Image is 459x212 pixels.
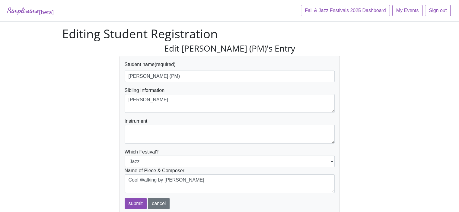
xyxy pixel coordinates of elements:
form: Which Festival? [125,61,335,209]
input: submit [125,198,147,209]
div: Name of Piece & Composer [125,167,335,193]
a: cancel [148,198,170,209]
sub: [beta] [39,8,54,16]
a: Fall & Jazz Festivals 2025 Dashboard [301,5,390,16]
a: Simplissimo[beta] [7,5,54,17]
a: My Events [392,5,423,16]
textarea: [PERSON_NAME] [125,94,335,113]
textarea: Cool Walking by [PERSON_NAME] [125,174,335,193]
h3: Edit [PERSON_NAME] (PM)'s Entry [120,43,340,54]
div: Sibling Information [125,87,335,113]
label: Student name [125,61,155,68]
div: Instrument [125,118,335,144]
div: (required) [125,61,335,82]
a: Sign out [425,5,451,16]
h1: Editing Student Registration [62,27,397,41]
